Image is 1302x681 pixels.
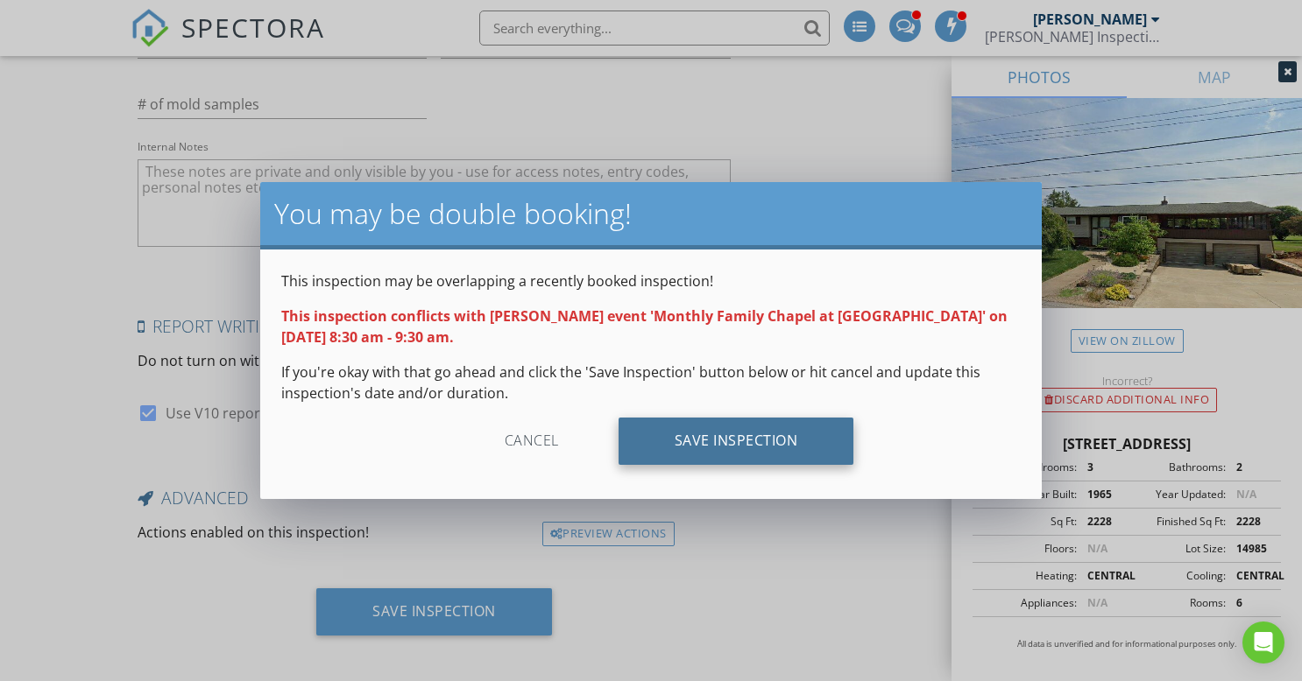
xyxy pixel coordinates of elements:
div: Open Intercom Messenger [1242,621,1284,663]
div: Cancel [449,418,615,465]
strong: This inspection conflicts with [PERSON_NAME] event 'Monthly Family Chapel at [GEOGRAPHIC_DATA]' o... [281,306,1008,347]
p: If you're okay with that go ahead and click the 'Save Inspection' button below or hit cancel and ... [281,362,1021,404]
h2: You may be double booking! [274,196,1028,231]
p: This inspection may be overlapping a recently booked inspection! [281,270,1021,291]
div: Save Inspection [619,418,854,465]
